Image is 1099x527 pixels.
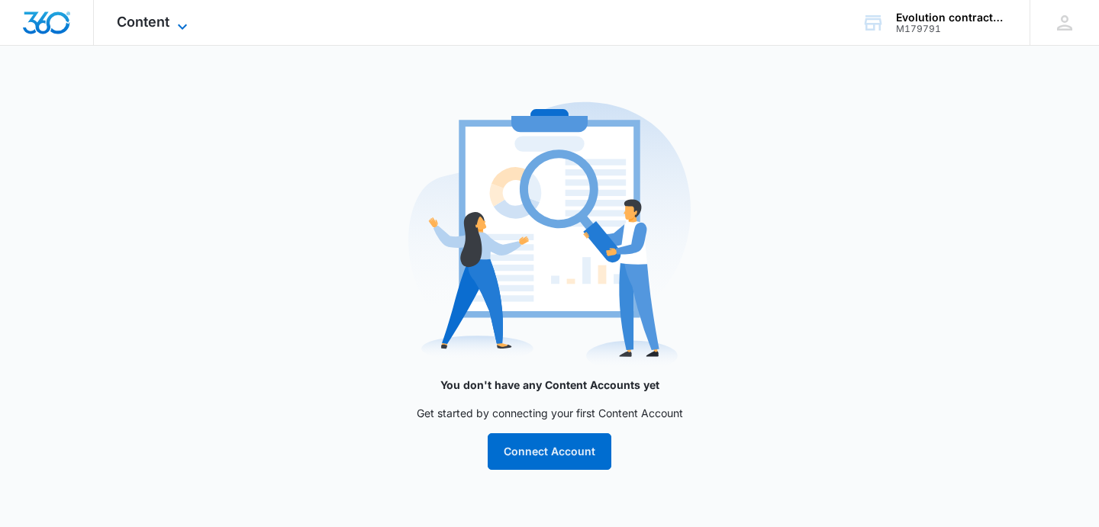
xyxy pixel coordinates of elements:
div: account id [896,24,1007,34]
button: Connect Account [488,433,611,470]
p: Get started by connecting your first Content Account [244,405,855,421]
p: You don't have any Content Accounts yet [244,377,855,393]
img: no-preview.svg [408,95,691,377]
div: account name [896,11,1007,24]
span: Content [117,14,169,30]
